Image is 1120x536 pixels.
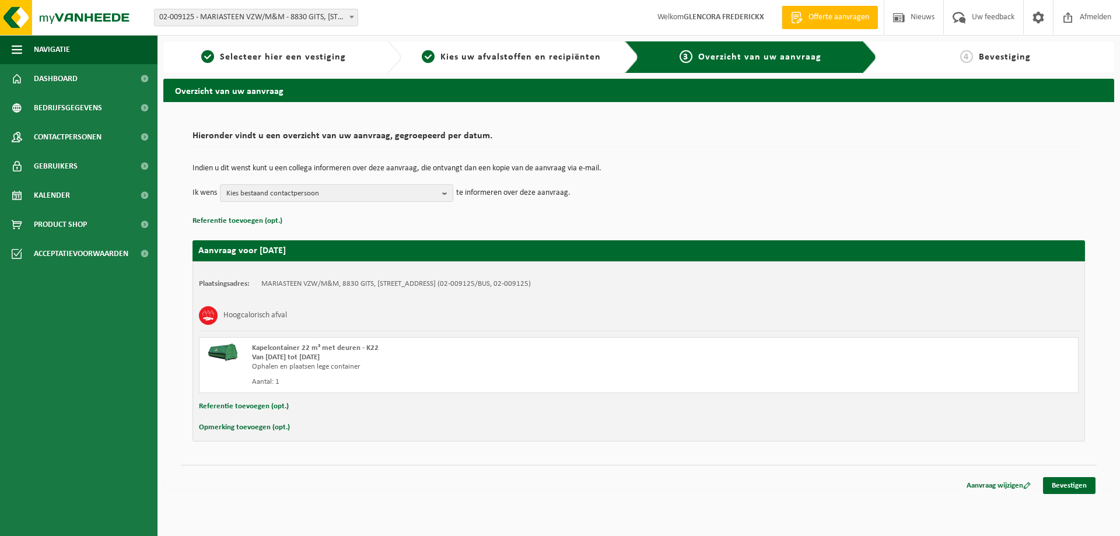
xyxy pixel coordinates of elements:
[684,13,764,22] strong: GLENCORA FREDERICKX
[199,280,250,288] strong: Plaatsingsadres:
[220,52,346,62] span: Selecteer hier een vestiging
[252,344,379,352] span: Kapelcontainer 22 m³ met deuren - K22
[169,50,378,64] a: 1Selecteer hier een vestiging
[979,52,1031,62] span: Bevestiging
[34,181,70,210] span: Kalender
[163,79,1114,101] h2: Overzicht van uw aanvraag
[698,52,821,62] span: Overzicht van uw aanvraag
[192,184,217,202] p: Ik wens
[440,52,601,62] span: Kies uw afvalstoffen en recipiënten
[680,50,692,63] span: 3
[223,306,287,325] h3: Hoogcalorisch afval
[155,9,358,26] span: 02-009125 - MARIASTEEN VZW/M&M - 8830 GITS, BOLLESTRAAT 21A
[34,239,128,268] span: Acceptatievoorwaarden
[34,35,70,64] span: Navigatie
[1043,477,1095,494] a: Bevestigen
[192,213,282,229] button: Referentie toevoegen (opt.)
[958,477,1039,494] a: Aanvraag wijzigen
[782,6,878,29] a: Offerte aanvragen
[34,152,78,181] span: Gebruikers
[34,122,101,152] span: Contactpersonen
[407,50,616,64] a: 2Kies uw afvalstoffen en recipiënten
[960,50,973,63] span: 4
[220,184,453,202] button: Kies bestaand contactpersoon
[34,210,87,239] span: Product Shop
[252,353,320,361] strong: Van [DATE] tot [DATE]
[199,420,290,435] button: Opmerking toevoegen (opt.)
[422,50,435,63] span: 2
[226,185,437,202] span: Kies bestaand contactpersoon
[199,399,289,414] button: Referentie toevoegen (opt.)
[192,131,1085,147] h2: Hieronder vindt u een overzicht van uw aanvraag, gegroepeerd per datum.
[205,344,240,361] img: HK-XK-22-GN-00.png
[34,93,102,122] span: Bedrijfsgegevens
[34,64,78,93] span: Dashboard
[806,12,872,23] span: Offerte aanvragen
[456,184,570,202] p: te informeren over deze aanvraag.
[252,377,685,387] div: Aantal: 1
[198,246,286,255] strong: Aanvraag voor [DATE]
[154,9,358,26] span: 02-009125 - MARIASTEEN VZW/M&M - 8830 GITS, BOLLESTRAAT 21A
[192,164,1085,173] p: Indien u dit wenst kunt u een collega informeren over deze aanvraag, die ontvangt dan een kopie v...
[252,362,685,372] div: Ophalen en plaatsen lege container
[201,50,214,63] span: 1
[261,279,531,289] td: MARIASTEEN VZW/M&M, 8830 GITS, [STREET_ADDRESS] (02-009125/BUS, 02-009125)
